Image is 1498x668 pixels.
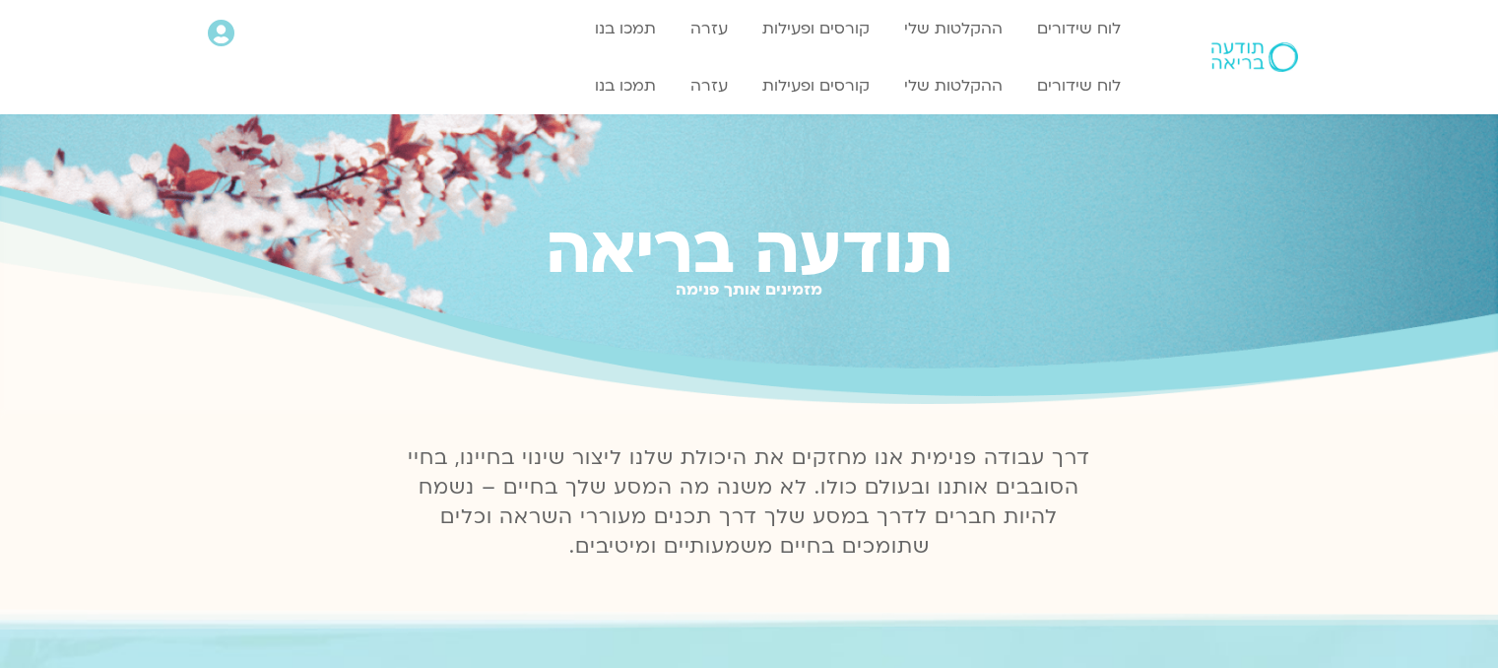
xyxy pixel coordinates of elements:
[1027,10,1131,47] a: לוח שידורים
[894,10,1012,47] a: ההקלטות שלי
[894,67,1012,104] a: ההקלטות שלי
[1027,67,1131,104] a: לוח שידורים
[681,10,738,47] a: עזרה
[397,443,1102,562] p: דרך עבודה פנימית אנו מחזקים את היכולת שלנו ליצור שינוי בחיינו, בחיי הסובבים אותנו ובעולם כולו. לא...
[585,67,666,104] a: תמכו בנו
[681,67,738,104] a: עזרה
[752,67,879,104] a: קורסים ופעילות
[1211,42,1298,72] img: תודעה בריאה
[752,10,879,47] a: קורסים ופעילות
[585,10,666,47] a: תמכו בנו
